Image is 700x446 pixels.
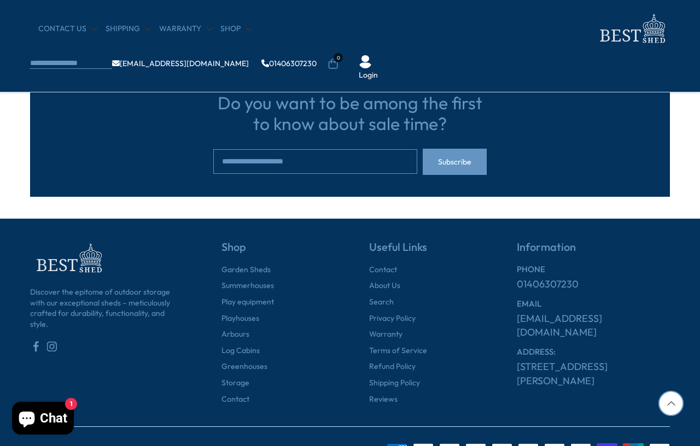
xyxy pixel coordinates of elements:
[369,265,397,275] a: Contact
[112,60,249,67] a: [EMAIL_ADDRESS][DOMAIN_NAME]
[593,11,670,46] img: logo
[30,240,107,276] img: footer-logo
[369,297,394,308] a: Search
[359,70,378,81] a: Login
[221,361,267,372] a: Greenhouses
[221,394,249,405] a: Contact
[369,394,398,405] a: Reviews
[369,345,427,356] a: Terms of Service
[38,24,97,34] a: CONTACT US
[369,280,400,291] a: About Us
[159,24,212,34] a: Warranty
[517,312,670,339] a: [EMAIL_ADDRESS][DOMAIN_NAME]
[369,361,416,372] a: Refund Policy
[221,345,260,356] a: Log Cabins
[261,60,317,67] a: 01406307230
[221,313,259,324] a: Playhouses
[221,329,249,340] a: Arbours
[369,378,420,389] a: Shipping Policy
[106,24,151,34] a: Shipping
[517,265,670,274] h6: PHONE
[369,313,416,324] a: Privacy Policy
[359,55,372,68] img: User Icon
[517,240,670,265] h5: Information
[369,240,479,265] h5: Useful Links
[9,402,77,437] inbox-online-store-chat: Shopify online store chat
[517,360,670,387] a: [STREET_ADDRESS][PERSON_NAME]
[328,58,339,69] a: 0
[220,24,252,34] a: Shop
[517,277,579,291] a: 01406307230
[213,92,487,134] h3: Do you want to be among the first to know about sale time?
[221,297,274,308] a: Play equipment
[369,329,402,340] a: Warranty
[221,265,271,275] a: Garden Sheds
[517,347,670,357] h6: ADDRESS:
[334,53,343,62] span: 0
[221,378,249,389] a: Storage
[423,149,487,175] button: Subscribe
[517,299,670,309] h6: EMAIL
[221,280,274,291] a: Summerhouses
[30,287,183,341] p: Discover the epitome of outdoor storage with our exceptional sheds – meticulously crafted for dur...
[221,240,331,265] h5: Shop
[438,158,471,166] span: Subscribe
